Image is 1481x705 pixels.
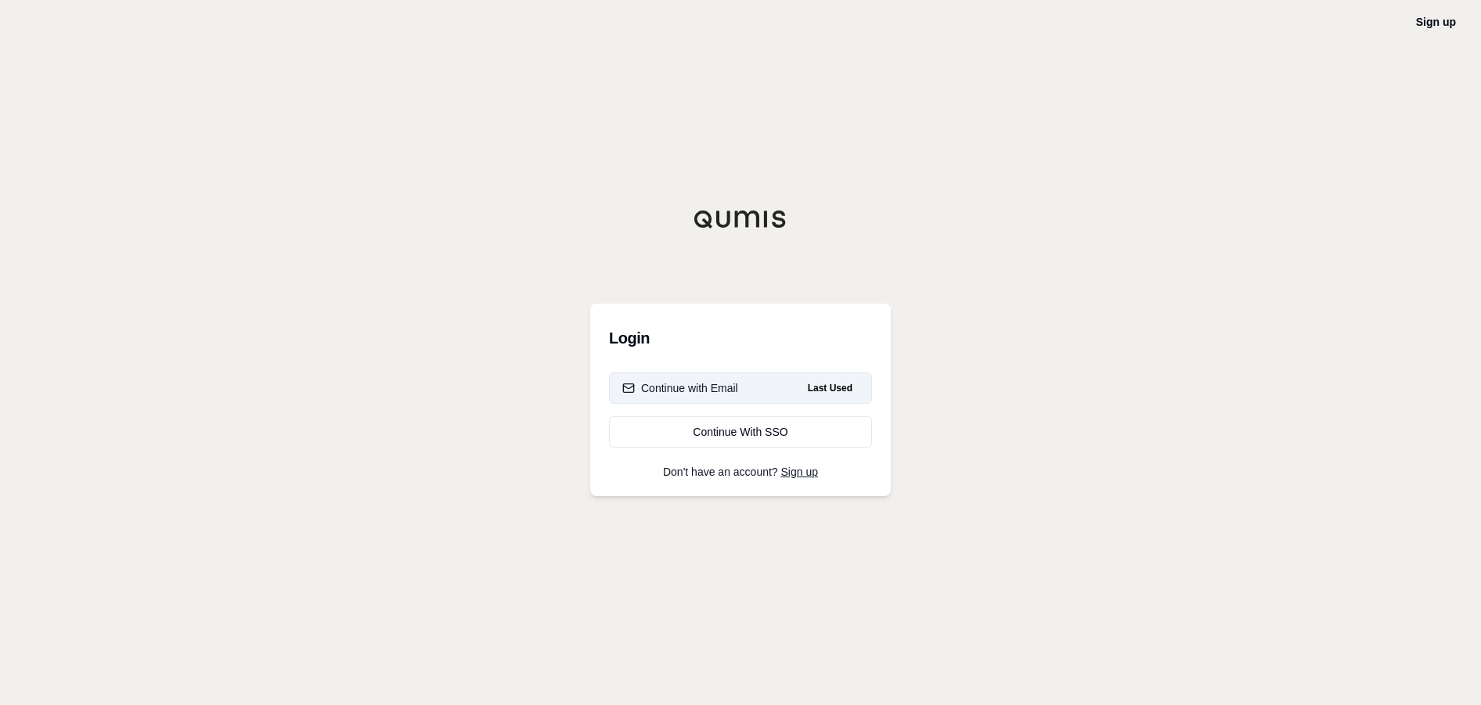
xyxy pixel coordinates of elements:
[609,466,872,477] p: Don't have an account?
[609,372,872,404] button: Continue with EmailLast Used
[694,210,787,228] img: Qumis
[622,380,738,396] div: Continue with Email
[609,416,872,448] a: Continue With SSO
[622,424,859,440] div: Continue With SSO
[609,322,872,354] h3: Login
[1416,16,1456,28] a: Sign up
[802,379,859,397] span: Last Used
[781,466,818,478] a: Sign up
